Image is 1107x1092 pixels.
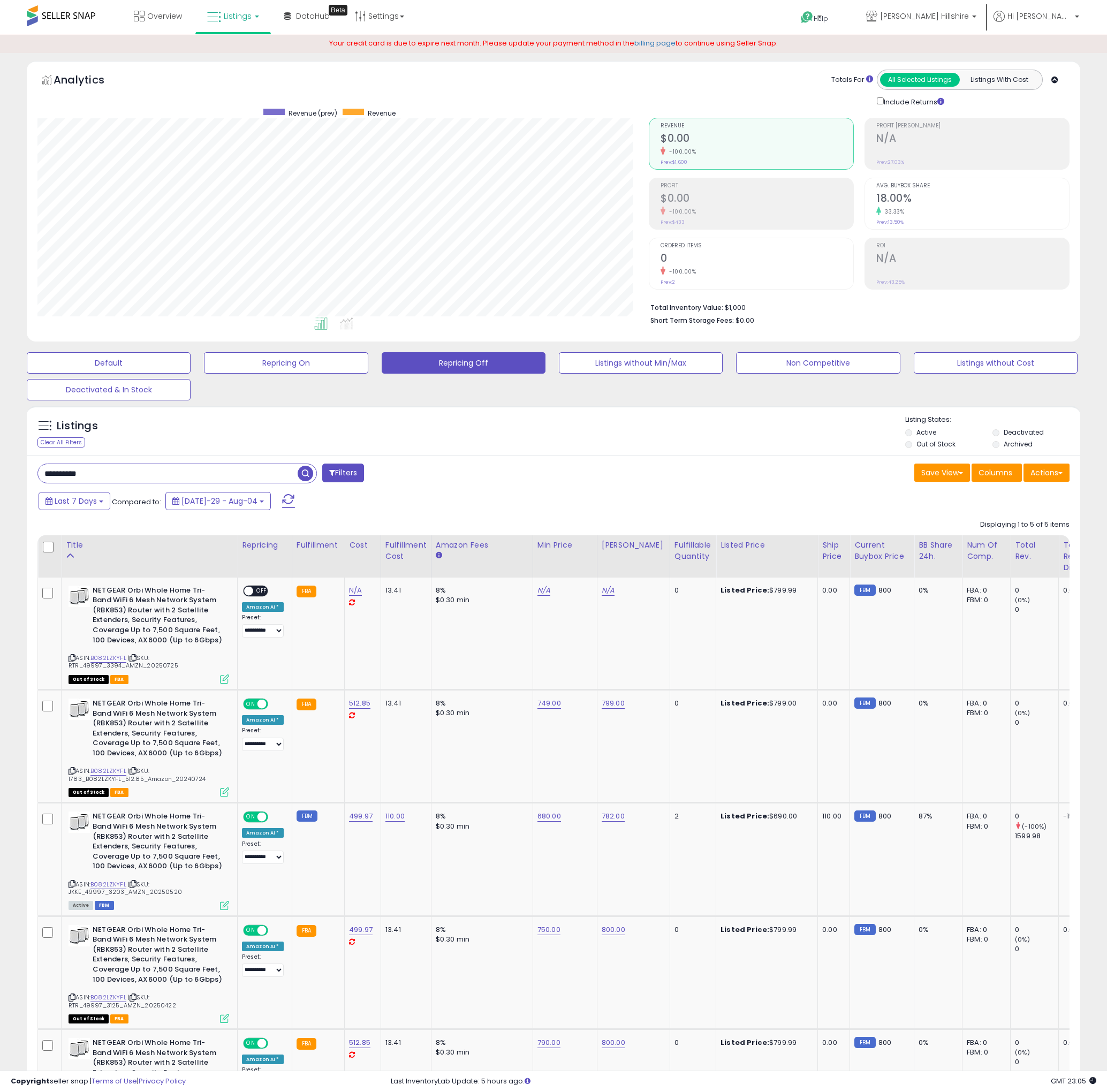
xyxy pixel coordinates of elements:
[650,316,734,325] b: Short Term Storage Fees:
[674,1038,708,1048] div: 0
[436,699,525,708] div: 8%
[90,993,126,1002] a: B082LZKYFL
[854,540,909,562] div: Current Buybox Price
[90,654,126,663] a: B082LZKYFL
[297,586,316,597] small: FBA
[368,109,396,118] span: Revenue
[792,3,849,35] a: Help
[391,1076,1096,1087] div: Last InventoryLab Update: 5 hours ago.
[822,1038,841,1048] div: 0.00
[1015,1048,1030,1057] small: (0%)
[69,654,178,670] span: | SKU: RTR_49997_3394_AMZN_20250725
[721,924,769,935] b: Listed Price:
[967,812,1002,821] div: FBA: 0
[329,5,347,16] div: Tooltip anchor
[854,810,875,822] small: FBM
[721,811,769,821] b: Listed Price:
[95,901,114,910] span: FBM
[385,925,423,935] div: 13.41
[537,698,561,709] a: 749.00
[919,699,954,708] div: 0%
[537,585,550,596] a: N/A
[90,880,126,889] a: B082LZKYFL
[436,1038,525,1048] div: 8%
[661,243,853,249] span: Ordered Items
[967,935,1002,944] div: FBM: 0
[1063,699,1093,708] div: 0.00
[139,1076,186,1086] a: Privacy Policy
[854,924,875,935] small: FBM
[69,767,206,783] span: | SKU: 1783_B082LZKYFL_512.85_Amazon_20240724
[1015,925,1058,935] div: 0
[244,700,257,709] span: ON
[1022,822,1047,831] small: (-100%)
[242,715,284,725] div: Amazon AI *
[297,810,317,822] small: FBM
[93,699,223,761] b: NETGEAR Orbi Whole Home Tri-Band WiFi 6 Mesh Network System (RBK853) Router with 2 Satellite Exte...
[242,727,284,751] div: Preset:
[721,585,769,595] b: Listed Price:
[385,586,423,595] div: 13.41
[661,279,675,285] small: Prev: 2
[602,1037,625,1048] a: 800.00
[1015,1038,1058,1048] div: 0
[436,1048,525,1057] div: $0.30 min
[1004,428,1044,437] label: Deactivated
[436,540,528,551] div: Amazon Fees
[1015,831,1058,841] div: 1599.98
[242,828,284,838] div: Amazon AI *
[959,73,1039,87] button: Listings With Cost
[661,159,687,165] small: Prev: $1,600
[721,925,809,935] div: $799.99
[436,822,525,831] div: $0.30 min
[69,699,90,720] img: 418BxoYc16L._SL40_.jpg
[967,708,1002,718] div: FBM: 0
[69,901,93,910] span: All listings currently available for purchase on Amazon
[661,183,853,189] span: Profit
[736,352,900,374] button: Non Competitive
[650,303,723,312] b: Total Inventory Value:
[876,192,1069,207] h2: 18.00%
[69,788,109,797] span: All listings that are currently out of stock and unavailable for purchase on Amazon
[721,1038,809,1048] div: $799.99
[559,352,723,374] button: Listings without Min/Max
[242,540,287,551] div: Repricing
[242,1055,284,1064] div: Amazon AI *
[69,812,90,833] img: 418BxoYc16L._SL40_.jpg
[69,925,229,1022] div: ASIN:
[854,1037,875,1048] small: FBM
[112,497,161,507] span: Compared to:
[1004,439,1033,449] label: Archived
[736,315,754,325] span: $0.00
[721,812,809,821] div: $690.00
[385,1038,423,1048] div: 13.41
[297,699,316,710] small: FBA
[1015,605,1058,615] div: 0
[967,540,1006,562] div: Num of Comp.
[289,109,337,118] span: Revenue (prev)
[674,699,708,708] div: 0
[822,699,841,708] div: 0.00
[436,551,442,560] small: Amazon Fees.
[854,697,875,709] small: FBM
[967,586,1002,595] div: FBA: 0
[147,11,182,21] span: Overview
[661,219,685,225] small: Prev: $433
[972,464,1022,482] button: Columns
[878,1037,891,1048] span: 800
[967,1038,1002,1048] div: FBA: 0
[296,11,330,21] span: DataHub
[37,437,85,448] div: Clear All Filters
[253,586,270,595] span: OFF
[242,602,284,612] div: Amazon AI *
[800,11,814,24] i: Get Help
[349,811,373,822] a: 499.97
[436,595,525,605] div: $0.30 min
[11,1076,50,1086] strong: Copyright
[385,540,427,562] div: Fulfillment Cost
[661,192,853,207] h2: $0.00
[267,700,284,709] span: OFF
[92,1076,137,1086] a: Terms of Use
[69,586,229,682] div: ASIN:
[349,924,373,935] a: 499.97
